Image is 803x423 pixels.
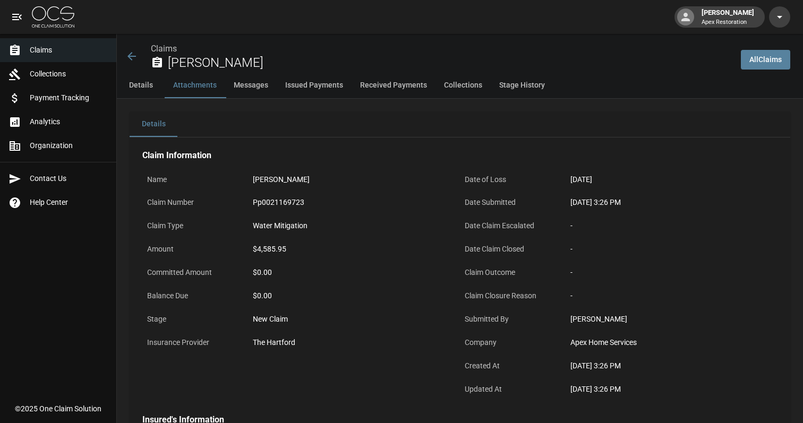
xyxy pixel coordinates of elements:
div: [DATE] [570,174,592,185]
button: Attachments [165,73,225,98]
div: [PERSON_NAME] [253,174,310,185]
span: Collections [30,68,108,80]
span: Organization [30,140,108,151]
span: Help Center [30,197,108,208]
div: [PERSON_NAME] [570,314,773,325]
p: Submitted By [460,309,566,330]
p: Claim Type [142,215,248,236]
button: Collections [435,73,491,98]
p: Date of Loss [460,169,566,190]
a: AllClaims [741,50,790,70]
p: Amount [142,239,248,260]
button: Stage History [491,73,553,98]
div: Water Mitigation [253,220,307,231]
p: Claim Number [142,192,248,213]
div: [DATE] 3:26 PM [570,360,773,372]
a: Claims [151,44,177,54]
p: Apex Restoration [702,18,754,27]
span: Claims [30,45,108,56]
p: Date Submitted [460,192,566,213]
button: open drawer [6,6,28,28]
div: - [570,267,773,278]
span: Payment Tracking [30,92,108,103]
p: Committed Amount [142,262,248,283]
button: Issued Payments [277,73,352,98]
p: Date Claim Escalated [460,215,566,236]
p: Balance Due [142,286,248,306]
p: Stage [142,309,248,330]
p: Name [142,169,248,190]
img: ocs-logo-white-transparent.png [32,6,74,28]
button: Messages [225,73,277,98]
span: Analytics [30,116,108,127]
div: Pp0021169723 [253,197,304,208]
div: [DATE] 3:26 PM [570,384,773,395]
div: anchor tabs [117,73,803,98]
div: - [570,220,773,231]
p: Claim Closure Reason [460,286,566,306]
div: Apex Home Services [570,337,773,348]
span: Contact Us [30,173,108,184]
div: $4,585.95 [253,244,286,255]
p: Insurance Provider [142,332,248,353]
div: $0.00 [253,267,455,278]
p: Claim Outcome [460,262,566,283]
button: Received Payments [352,73,435,98]
div: $0.00 [253,290,455,301]
div: © 2025 One Claim Solution [15,403,101,414]
p: Company [460,332,566,353]
p: Updated At [460,379,566,400]
p: Date Claim Closed [460,239,566,260]
nav: breadcrumb [151,42,732,55]
p: Created At [460,356,566,376]
h4: Claim Information [142,150,778,161]
button: Details [117,73,165,98]
div: details tabs [130,111,790,137]
div: - [570,244,773,255]
div: The Hartford [253,337,295,348]
div: [DATE] 3:26 PM [570,197,773,208]
h2: [PERSON_NAME] [168,55,732,71]
button: Details [130,111,177,137]
div: New Claim [253,314,455,325]
div: - [570,290,773,301]
div: [PERSON_NAME] [697,7,758,27]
